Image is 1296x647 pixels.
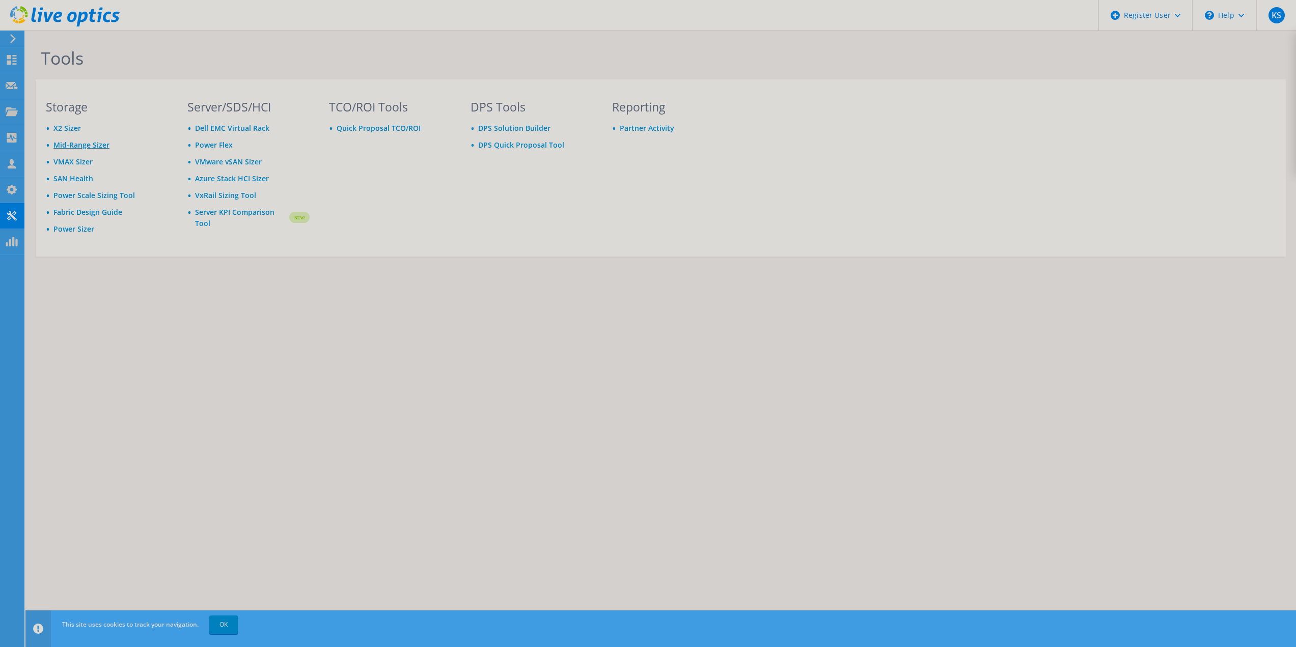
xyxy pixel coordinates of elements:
svg: \n [1205,11,1214,20]
a: Server KPI Comparison Tool [195,207,288,229]
h3: DPS Tools [471,101,593,112]
a: Partner Activity [620,123,674,133]
h1: Tools [41,47,728,69]
h3: TCO/ROI Tools [329,101,451,112]
a: X2 Sizer [53,123,81,133]
h3: Reporting [612,101,734,112]
a: OK [209,615,238,634]
a: Power Flex [195,140,233,150]
h3: Storage [46,101,168,112]
a: Azure Stack HCI Sizer [195,174,269,183]
h3: Server/SDS/HCI [187,101,310,112]
a: Power Sizer [53,224,94,234]
a: VMware vSAN Sizer [195,157,262,166]
span: This site uses cookies to track your navigation. [62,620,199,629]
img: new-badge.svg [288,206,310,230]
a: Fabric Design Guide [53,207,122,217]
a: DPS Solution Builder [478,123,550,133]
a: Quick Proposal TCO/ROI [337,123,421,133]
a: DPS Quick Proposal Tool [478,140,564,150]
a: SAN Health [53,174,93,183]
a: Power Scale Sizing Tool [53,190,135,200]
a: Mid-Range Sizer [53,140,109,150]
a: VxRail Sizing Tool [195,190,256,200]
a: VMAX Sizer [53,157,93,166]
a: Dell EMC Virtual Rack [195,123,269,133]
span: KS [1269,7,1285,23]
